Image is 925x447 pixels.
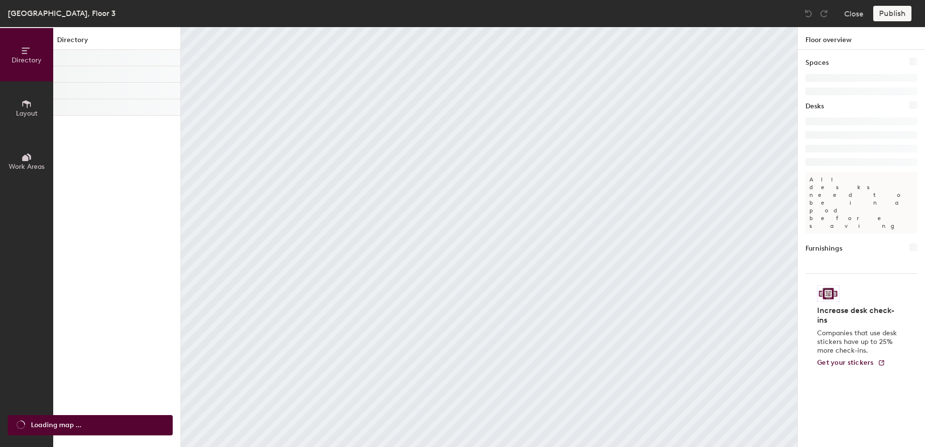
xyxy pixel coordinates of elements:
[806,58,829,68] h1: Spaces
[806,172,917,234] p: All desks need to be in a pod before saving
[8,7,116,19] div: [GEOGRAPHIC_DATA], Floor 3
[806,243,842,254] h1: Furnishings
[12,56,42,64] span: Directory
[181,27,797,447] canvas: Map
[817,285,839,302] img: Sticker logo
[817,329,900,355] p: Companies that use desk stickers have up to 25% more check-ins.
[817,359,885,367] a: Get your stickers
[819,9,829,18] img: Redo
[817,358,874,367] span: Get your stickers
[31,420,81,431] span: Loading map ...
[798,27,925,50] h1: Floor overview
[844,6,864,21] button: Close
[804,9,813,18] img: Undo
[53,35,180,50] h1: Directory
[16,109,38,118] span: Layout
[806,101,824,112] h1: Desks
[817,306,900,325] h4: Increase desk check-ins
[9,163,45,171] span: Work Areas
